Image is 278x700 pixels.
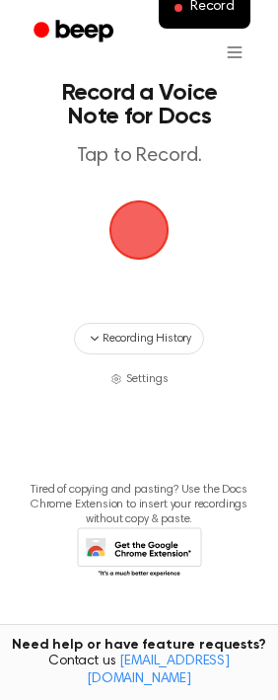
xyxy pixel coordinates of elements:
[87,655,230,686] a: [EMAIL_ADDRESS][DOMAIN_NAME]
[16,483,262,527] p: Tired of copying and pasting? Use the Docs Chrome Extension to insert your recordings without cop...
[110,370,169,388] button: Settings
[103,330,191,348] span: Recording History
[74,323,204,354] button: Recording History
[109,200,169,260] img: Beep Logo
[35,144,243,169] p: Tap to Record.
[126,370,169,388] span: Settings
[20,13,131,51] a: Beep
[35,81,243,128] h1: Record a Voice Note for Docs
[211,29,258,76] button: Open menu
[12,654,266,688] span: Contact us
